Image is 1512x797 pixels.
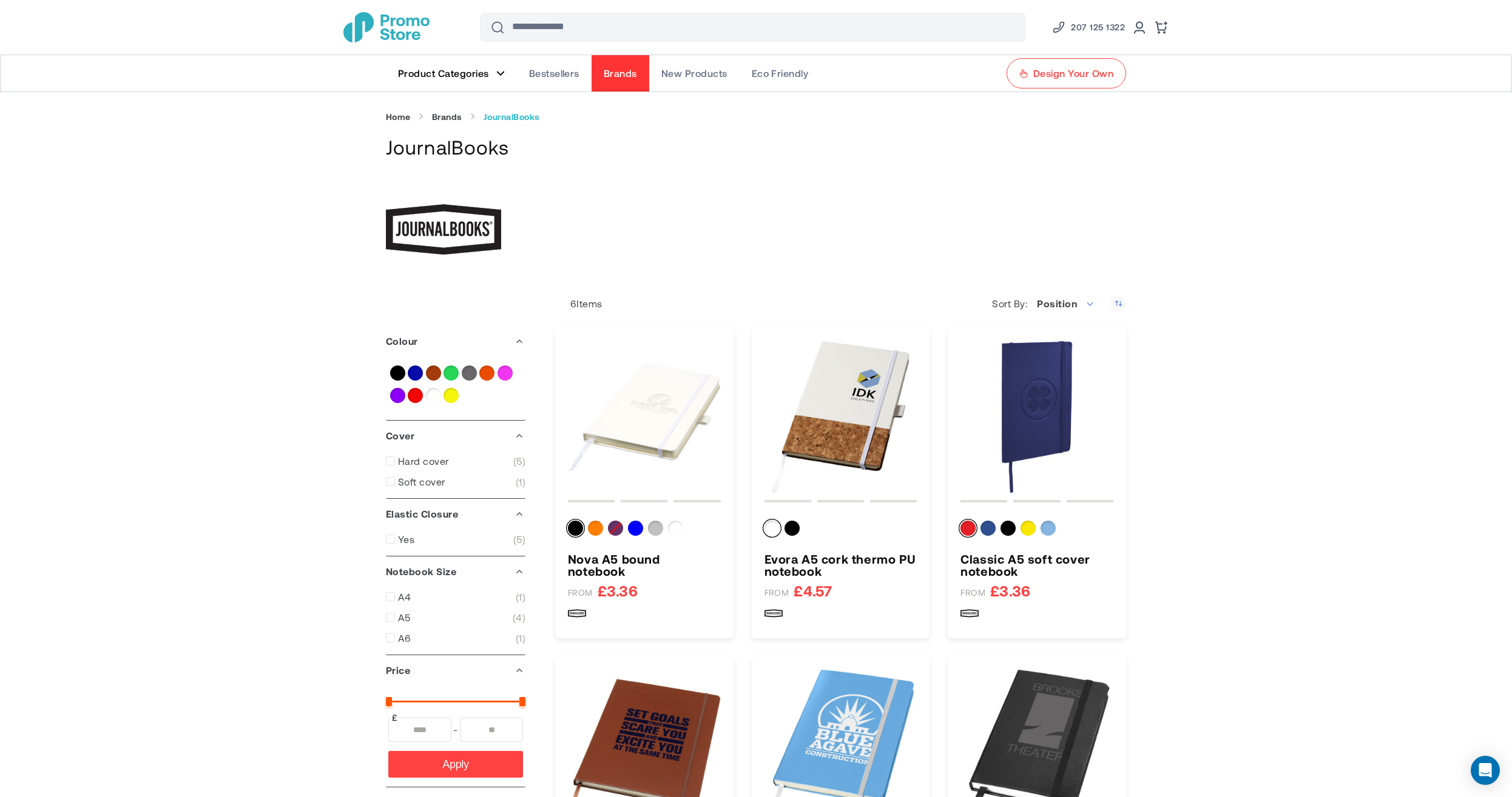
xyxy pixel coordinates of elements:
[960,553,1113,577] a: Classic A5 soft cover notebook
[460,718,523,742] input: To
[516,591,525,603] span: 1
[398,476,445,488] span: Soft cover
[990,583,1030,598] span: £3.36
[398,632,411,644] span: A6
[390,365,405,381] a: Black
[386,326,525,356] div: Colour
[764,604,783,622] img: JournalBooks
[661,67,727,79] span: New Products
[390,388,405,403] a: Purple
[451,718,460,742] span: -
[1033,67,1113,79] span: Design Your Own
[484,112,540,122] strong: JournalBooks
[1030,292,1102,316] span: Position
[462,365,477,381] a: Grey
[391,712,399,724] span: £
[398,591,411,603] span: A4
[386,455,525,467] a: Hard cover 5
[513,612,525,624] span: 4
[479,365,494,381] a: Orange
[648,521,663,536] div: Silver
[386,112,411,122] a: Home
[608,521,623,536] div: Purple
[1471,756,1500,785] div: Open Intercom Messenger
[960,604,979,622] img: JournalBooks
[498,365,513,381] a: Pink
[388,718,451,742] input: From
[386,499,525,529] div: Elastic Closure
[398,455,449,467] span: Hard cover
[343,12,430,42] img: Promotional Merchandise
[398,533,414,545] span: Yes
[764,521,780,536] div: White
[516,476,525,488] span: 1
[1041,521,1056,536] div: Light Blue
[386,556,525,587] div: Notebook Size
[386,134,1126,160] h1: JournalBooks
[764,521,917,541] div: Colour
[398,612,411,624] span: A5
[1037,298,1077,309] span: Position
[785,521,800,536] div: Black
[408,365,423,381] a: Blue
[343,12,430,42] a: store logo
[794,583,832,598] span: £4.57
[568,521,721,541] div: Colour
[386,533,525,545] a: Yes 5
[1071,20,1125,35] span: 207 125 1322
[386,476,525,488] a: Soft cover 1
[980,521,996,536] div: Royal Blue
[426,365,441,381] a: Brown
[555,298,602,310] p: Items
[386,172,501,287] img: JournalBooks
[1021,521,1036,536] div: Yellow
[408,388,423,403] a: Red
[386,591,525,603] a: A4 1
[388,751,523,778] button: Apply
[568,341,721,493] img: Nova A5 bound notebook
[568,553,721,577] a: Nova A5 bound notebook
[386,632,525,644] a: A6 1
[513,455,525,467] span: 5
[568,587,593,598] span: FROM
[628,521,643,536] div: Blue
[386,421,525,451] div: Cover
[960,521,976,536] div: Red
[960,587,985,598] span: FROM
[1051,20,1125,35] a: Phone
[668,521,683,536] div: White
[444,388,459,403] a: Yellow
[386,612,525,624] a: A5 4
[432,112,462,122] a: Brands
[568,521,583,536] div: Black
[386,655,525,685] div: Price
[1111,296,1126,311] a: Set Descending Direction
[529,67,579,79] span: Bestsellers
[604,67,637,79] span: Brands
[513,533,525,545] span: 5
[426,388,441,403] a: White
[516,632,525,644] span: 1
[588,521,603,536] div: Orange
[764,341,917,493] img: Evora A5 cork thermo PU notebook
[444,365,459,381] a: Green
[568,604,586,622] img: JournalBooks
[752,67,809,79] span: Eco Friendly
[598,583,638,598] span: £3.36
[764,553,917,577] a: Evora A5 cork thermo PU notebook
[960,521,1113,541] div: Colour
[960,341,1113,493] img: Classic A5 soft cover notebook
[398,67,489,79] span: Product Categories
[992,298,1030,310] label: Sort By
[1001,521,1016,536] div: Black
[570,298,576,309] span: 6
[764,587,789,598] span: FROM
